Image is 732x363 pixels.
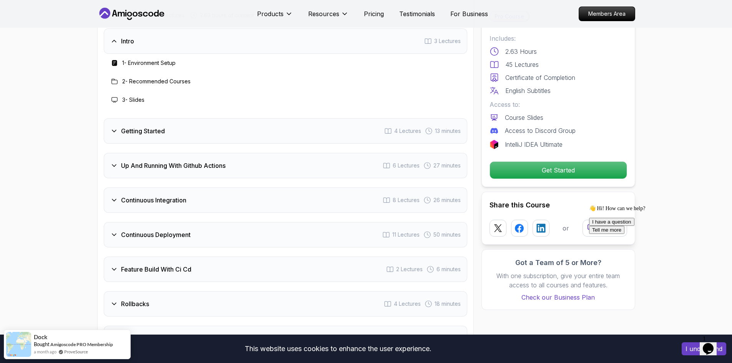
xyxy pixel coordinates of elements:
[394,300,421,308] span: 4 Lectures
[104,326,467,351] button: Slack Integration6 Lectures 18 minutes
[364,9,384,18] a: Pricing
[393,196,420,204] span: 8 Lectures
[490,200,627,211] h2: Share this Course
[64,348,88,355] a: ProveSource
[579,7,635,21] a: Members Area
[505,47,537,56] p: 2.63 Hours
[3,24,38,32] button: Tell me more
[257,9,293,25] button: Products
[104,28,467,54] button: Intro3 Lectures
[393,162,420,169] span: 6 Lectures
[104,153,467,178] button: Up And Running With Github Actions6 Lectures 27 minutes
[3,3,141,32] div: 👋 Hi! How can we help?I have a questionTell me more
[433,231,461,239] span: 50 minutes
[308,9,349,25] button: Resources
[121,196,186,205] h3: Continuous Integration
[257,9,284,18] p: Products
[490,161,627,179] button: Get Started
[505,113,543,122] p: Course Slides
[121,299,149,308] h3: Rollbacks
[121,230,191,239] h3: Continuous Deployment
[6,332,31,357] img: provesource social proof notification image
[586,202,724,328] iframe: chat widget
[308,9,339,18] p: Resources
[505,86,551,95] p: English Subtitles
[490,271,627,290] p: With one subscription, give your entire team access to all courses and features.
[34,334,47,340] span: Dock
[435,300,461,308] span: 18 minutes
[490,293,627,302] a: Check our Business Plan
[583,220,627,237] button: Copy link
[50,341,113,347] a: Amigoscode PRO Membership
[505,126,576,135] p: Access to Discord Group
[399,9,435,18] a: Testimonials
[104,222,467,247] button: Continuous Deployment11 Lectures 50 minutes
[435,127,461,135] span: 13 minutes
[121,265,191,274] h3: Feature Build With Ci Cd
[34,341,50,347] span: Bought
[563,224,569,233] p: or
[104,291,467,317] button: Rollbacks4 Lectures 18 minutes
[505,60,539,69] p: 45 Lectures
[104,257,467,282] button: Feature Build With Ci Cd2 Lectures 6 minutes
[433,196,461,204] span: 26 minutes
[121,334,169,343] h3: Slack Integration
[490,257,627,268] h3: Got a Team of 5 or More?
[434,37,461,45] span: 3 Lectures
[121,161,226,170] h3: Up And Running With Github Actions
[104,187,467,213] button: Continuous Integration8 Lectures 26 minutes
[433,162,461,169] span: 27 minutes
[121,36,134,46] h3: Intro
[3,3,59,9] span: 👋 Hi! How can we help?
[490,140,499,149] img: jetbrains logo
[450,9,488,18] a: For Business
[490,162,627,179] p: Get Started
[505,140,563,149] p: IntelliJ IDEA Ultimate
[6,340,670,357] div: This website uses cookies to enhance the user experience.
[104,118,467,144] button: Getting Started4 Lectures 13 minutes
[437,265,461,273] span: 6 minutes
[122,59,176,67] h3: 1 - Environment Setup
[700,332,724,355] iframe: chat widget
[490,100,627,109] p: Access to:
[34,348,56,355] span: a month ago
[122,78,191,85] h3: 2 - Recommended Courses
[122,96,144,104] h3: 3 - Slides
[392,231,420,239] span: 11 Lectures
[682,342,726,355] button: Accept cookies
[394,127,421,135] span: 4 Lectures
[505,73,575,82] p: Certificate of Completion
[490,34,627,43] p: Includes:
[396,265,423,273] span: 2 Lectures
[3,16,48,24] button: I have a question
[121,126,165,136] h3: Getting Started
